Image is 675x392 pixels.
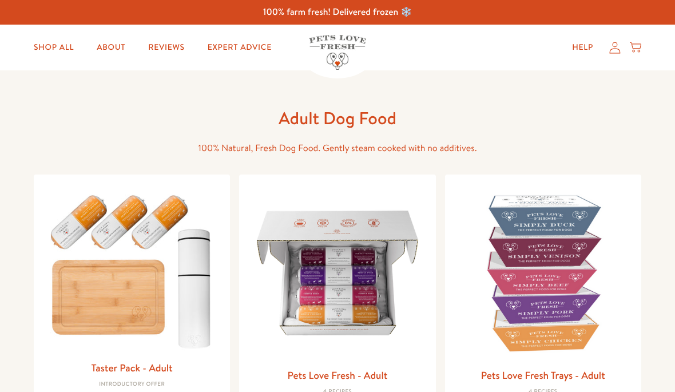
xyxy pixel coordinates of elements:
a: Reviews [139,36,193,59]
a: Taster Pack - Adult [92,361,173,375]
img: Pets Love Fresh [309,35,366,70]
a: Expert Advice [198,36,281,59]
img: Pets Love Fresh Trays - Adult [454,184,632,362]
a: About [88,36,134,59]
span: 100% Natural, Fresh Dog Food. Gently steam cooked with no additives. [198,142,477,155]
div: Introductory Offer [43,381,221,388]
img: Taster Pack - Adult [43,184,221,355]
a: Pets Love Fresh Trays - Adult [481,368,605,382]
a: Pets Love Fresh - Adult [287,368,387,382]
img: Pets Love Fresh - Adult [248,184,426,362]
a: Help [563,36,602,59]
a: Shop All [25,36,83,59]
h1: Adult Dog Food [154,107,521,129]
